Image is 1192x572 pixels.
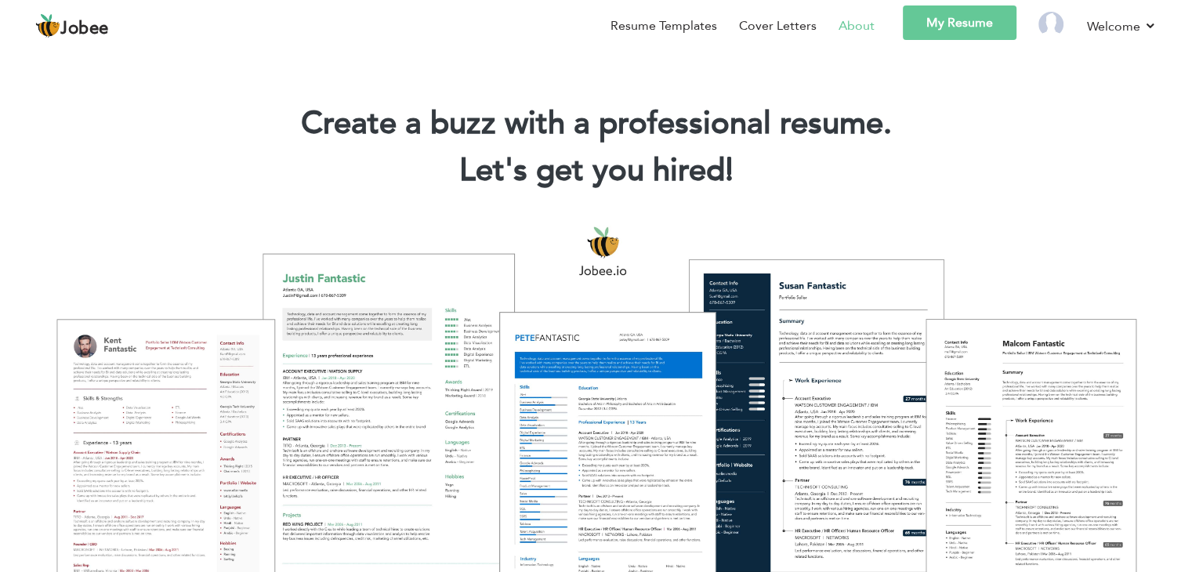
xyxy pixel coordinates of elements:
a: My Resume [903,5,1016,40]
a: About [839,16,875,35]
h2: Let's [24,150,1168,191]
a: Jobee [35,13,109,38]
a: Resume Templates [610,16,717,35]
a: Cover Letters [739,16,817,35]
span: | [726,149,733,192]
img: Profile Img [1038,12,1063,37]
img: jobee.io [35,13,60,38]
a: Welcome [1087,16,1157,36]
span: Jobee [60,20,109,38]
span: get you hired! [536,149,734,192]
h1: Create a buzz with a professional resume. [24,103,1168,144]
